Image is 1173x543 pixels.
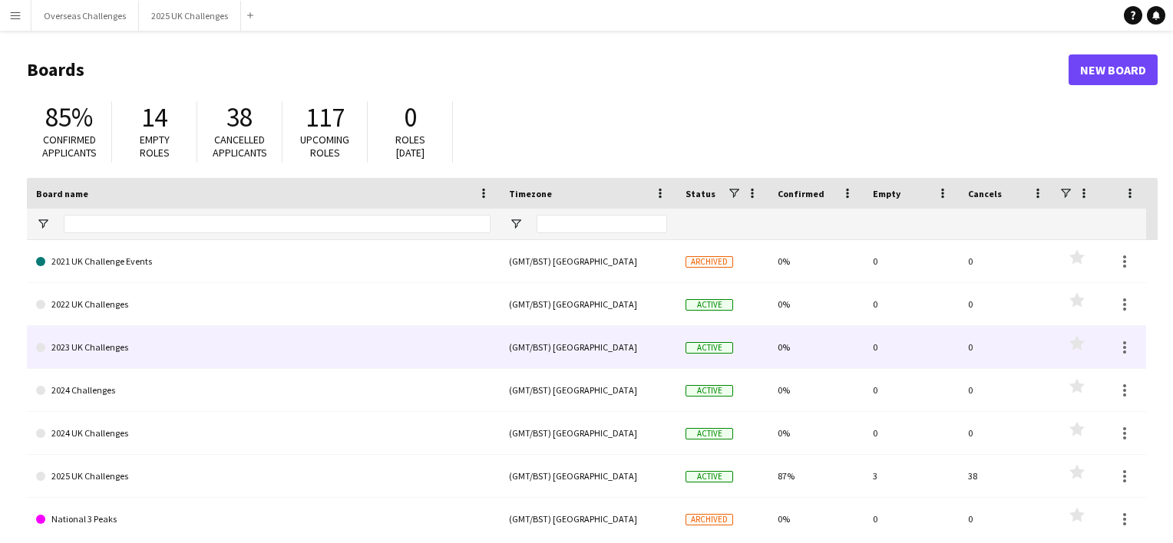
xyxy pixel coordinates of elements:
[864,498,959,540] div: 0
[686,342,733,354] span: Active
[306,100,345,134] span: 117
[226,100,253,134] span: 38
[500,412,676,454] div: (GMT/BST) [GEOGRAPHIC_DATA]
[36,412,491,455] a: 2024 UK Challenges
[686,428,733,439] span: Active
[768,498,864,540] div: 0%
[864,283,959,325] div: 0
[959,240,1054,282] div: 0
[768,412,864,454] div: 0%
[959,369,1054,411] div: 0
[36,455,491,498] a: 2025 UK Challenges
[537,215,667,233] input: Timezone Filter Input
[768,240,864,282] div: 0%
[500,326,676,368] div: (GMT/BST) [GEOGRAPHIC_DATA]
[140,133,170,160] span: Empty roles
[959,326,1054,368] div: 0
[36,240,491,283] a: 2021 UK Challenge Events
[500,498,676,540] div: (GMT/BST) [GEOGRAPHIC_DATA]
[686,385,733,397] span: Active
[36,217,50,231] button: Open Filter Menu
[768,326,864,368] div: 0%
[864,412,959,454] div: 0
[959,283,1054,325] div: 0
[213,133,267,160] span: Cancelled applicants
[768,369,864,411] div: 0%
[864,240,959,282] div: 0
[873,188,900,199] span: Empty
[686,188,715,199] span: Status
[500,455,676,497] div: (GMT/BST) [GEOGRAPHIC_DATA]
[141,100,167,134] span: 14
[959,498,1054,540] div: 0
[686,299,733,311] span: Active
[768,455,864,497] div: 87%
[1069,54,1158,85] a: New Board
[500,240,676,282] div: (GMT/BST) [GEOGRAPHIC_DATA]
[509,188,552,199] span: Timezone
[27,58,1069,81] h1: Boards
[686,256,733,268] span: Archived
[686,471,733,482] span: Active
[300,133,349,160] span: Upcoming roles
[500,283,676,325] div: (GMT/BST) [GEOGRAPHIC_DATA]
[139,1,241,31] button: 2025 UK Challenges
[42,133,97,160] span: Confirmed applicants
[509,217,523,231] button: Open Filter Menu
[686,514,733,525] span: Archived
[959,455,1054,497] div: 38
[968,188,1002,199] span: Cancels
[864,326,959,368] div: 0
[864,369,959,411] div: 0
[959,412,1054,454] div: 0
[395,133,425,160] span: Roles [DATE]
[768,283,864,325] div: 0%
[36,283,491,326] a: 2022 UK Challenges
[36,369,491,412] a: 2024 Challenges
[500,369,676,411] div: (GMT/BST) [GEOGRAPHIC_DATA]
[31,1,139,31] button: Overseas Challenges
[778,188,824,199] span: Confirmed
[864,455,959,497] div: 3
[36,188,88,199] span: Board name
[36,498,491,541] a: National 3 Peaks
[45,100,93,134] span: 85%
[36,326,491,369] a: 2023 UK Challenges
[404,100,417,134] span: 0
[64,215,491,233] input: Board name Filter Input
